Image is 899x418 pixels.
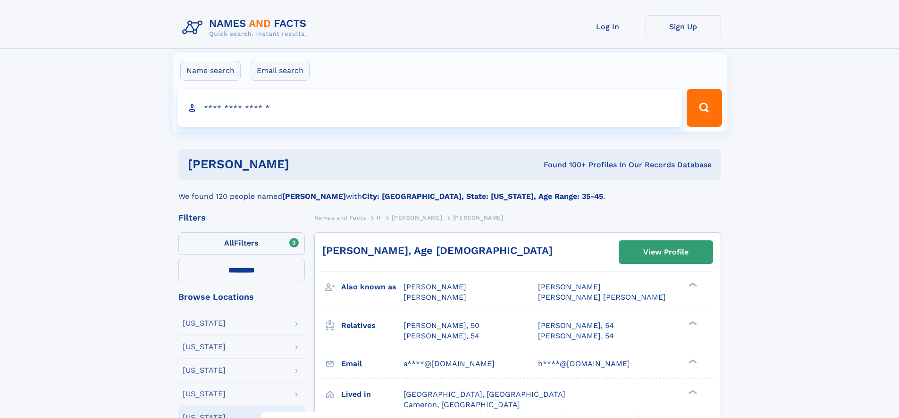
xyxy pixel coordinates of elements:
[619,241,713,263] a: View Profile
[416,160,712,170] div: Found 100+ Profiles In Our Records Database
[322,245,553,256] a: [PERSON_NAME], Age [DEMOGRAPHIC_DATA]
[538,331,614,341] a: [PERSON_NAME], 54
[177,89,683,127] input: search input
[341,279,403,295] h3: Also known as
[251,61,310,81] label: Email search
[183,367,226,374] div: [US_STATE]
[178,180,721,202] div: We found 120 people named with .
[392,214,442,221] span: [PERSON_NAME]
[403,282,466,291] span: [PERSON_NAME]
[686,320,697,326] div: ❯
[403,320,479,331] a: [PERSON_NAME], 50
[188,158,417,170] h1: [PERSON_NAME]
[403,400,520,409] span: Cameron, [GEOGRAPHIC_DATA]
[538,320,614,331] a: [PERSON_NAME], 54
[377,214,381,221] span: H
[183,320,226,327] div: [US_STATE]
[178,15,314,41] img: Logo Names and Facts
[341,386,403,402] h3: Lived in
[377,212,381,223] a: H
[403,293,466,302] span: [PERSON_NAME]
[686,358,697,364] div: ❯
[453,214,504,221] span: [PERSON_NAME]
[341,356,403,372] h3: Email
[183,390,226,398] div: [US_STATE]
[686,282,697,288] div: ❯
[570,15,646,38] a: Log In
[643,241,689,263] div: View Profile
[314,212,366,223] a: Names and Facts
[403,390,565,399] span: [GEOGRAPHIC_DATA], [GEOGRAPHIC_DATA]
[362,192,603,201] b: City: [GEOGRAPHIC_DATA], State: [US_STATE], Age Range: 35-45
[341,318,403,334] h3: Relatives
[178,232,305,255] label: Filters
[686,389,697,395] div: ❯
[224,238,234,247] span: All
[282,192,346,201] b: [PERSON_NAME]
[646,15,721,38] a: Sign Up
[403,331,479,341] a: [PERSON_NAME], 54
[178,213,305,222] div: Filters
[687,89,722,127] button: Search Button
[392,212,442,223] a: [PERSON_NAME]
[180,61,241,81] label: Name search
[538,282,601,291] span: [PERSON_NAME]
[178,293,305,301] div: Browse Locations
[538,293,666,302] span: [PERSON_NAME] [PERSON_NAME]
[183,343,226,351] div: [US_STATE]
